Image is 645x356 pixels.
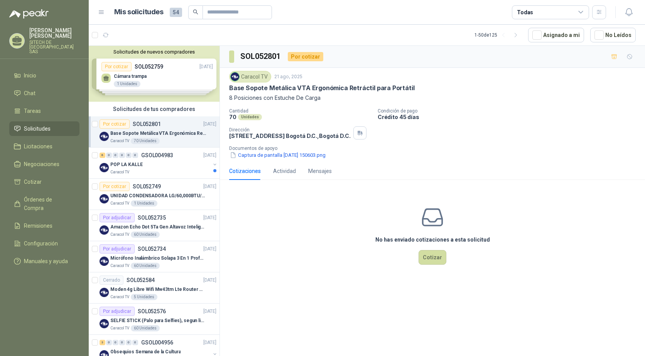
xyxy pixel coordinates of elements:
button: No Leídos [590,28,636,42]
p: [STREET_ADDRESS] Bogotá D.C. , Bogotá D.C. [229,133,350,139]
p: SOL052584 [127,277,155,283]
p: [DATE] [203,152,216,159]
p: [DATE] [203,339,216,346]
h1: Mis solicitudes [114,7,164,18]
div: 0 [126,340,132,345]
a: Remisiones [9,218,79,233]
p: 70 [229,114,236,120]
div: 0 [119,340,125,345]
img: Logo peakr [9,9,49,18]
p: Moden 4g Libre Wifi Mw43tm Lte Router Móvil Internet 5ghz [110,286,206,293]
img: Company Logo [231,72,239,81]
a: Por cotizarSOL052749[DATE] Company LogoUNIDAD CONDENSADORA LG/60,000BTU/220V/R410A: ICaracol TV1 ... [89,179,220,210]
a: Por adjudicarSOL052576[DATE] Company LogoSELFIE STICK (Palo para Selfies), segun link adjuntoCara... [89,304,220,335]
div: 3 [100,340,105,345]
img: Company Logo [100,163,109,172]
p: Obsequios Semana de la Cultura [110,348,181,356]
div: 0 [106,340,112,345]
a: Por cotizarSOL052801[DATE] Company LogoBase Sopote Metálica VTA Ergonómica Retráctil para Portáti... [89,116,220,148]
p: Condición de pago [378,108,642,114]
span: Solicitudes [24,124,51,133]
div: 0 [132,153,138,158]
div: Solicitudes de tus compradores [89,102,220,116]
p: Caracol TV [110,232,129,238]
div: 1 Unidades [131,200,157,207]
a: Inicio [9,68,79,83]
a: Licitaciones [9,139,79,154]
div: Mensajes [308,167,332,175]
div: 60 Unidades [131,232,160,238]
img: Company Logo [100,225,109,235]
p: [DATE] [203,245,216,253]
img: Company Logo [100,132,109,141]
p: 8 Posiciones con Estuche De Carga [229,94,636,102]
span: Órdenes de Compra [24,195,72,212]
p: Amazon Echo Dot 5Ta Gen Altavoz Inteligente Alexa Azul [110,223,206,231]
div: Por cotizar [100,182,130,191]
p: Caracol TV [110,263,129,269]
div: Unidades [238,114,262,120]
a: Por adjudicarSOL052734[DATE] Company LogoMicrófono Inalámbrico Solapa 3 En 1 Profesional F11-2 X2... [89,241,220,272]
div: Caracol TV [229,71,271,82]
p: Caracol TV [110,200,129,207]
p: Micrófono Inalámbrico Solapa 3 En 1 Profesional F11-2 X2 [110,255,206,262]
p: SOL052749 [133,184,161,189]
a: Por adjudicarSOL052735[DATE] Company LogoAmazon Echo Dot 5Ta Gen Altavoz Inteligente Alexa AzulCa... [89,210,220,241]
a: Manuales y ayuda [9,254,79,269]
p: SOL052735 [138,215,166,220]
div: 0 [113,340,118,345]
a: Configuración [9,236,79,251]
span: Cotizar [24,178,42,186]
button: Cotizar [419,250,446,265]
a: Cotizar [9,175,79,189]
div: Por adjudicar [100,307,135,316]
p: SITECH DE [GEOGRAPHIC_DATA] SAS [29,40,79,54]
div: Por adjudicar [100,244,135,254]
button: Captura de pantalla [DATE] 150603.png [229,151,326,159]
a: Solicitudes [9,121,79,136]
p: [DATE] [203,214,216,222]
span: 54 [170,8,182,17]
div: Solicitudes de nuevos compradoresPor cotizarSOL052759[DATE] Cámara trampa1 UnidadesPor cotizarSOL... [89,46,220,102]
div: 0 [119,153,125,158]
p: [DATE] [203,121,216,128]
div: 0 [113,153,118,158]
p: Caracol TV [110,294,129,300]
button: Asignado a mi [528,28,584,42]
p: SELFIE STICK (Palo para Selfies), segun link adjunto [110,317,206,324]
a: Tareas [9,104,79,118]
p: Documentos de apoyo [229,146,642,151]
h3: No has enviado cotizaciones a esta solicitud [375,235,490,244]
p: Caracol TV [110,138,129,144]
p: 21 ago, 2025 [274,73,302,81]
a: Negociaciones [9,157,79,171]
p: Crédito 45 días [378,114,642,120]
button: Solicitudes de nuevos compradores [92,49,216,55]
div: 1 - 50 de 125 [474,29,522,41]
span: Remisiones [24,222,52,230]
div: 60 Unidades [131,325,160,331]
div: Actividad [273,167,296,175]
p: [DATE] [203,308,216,315]
div: Por adjudicar [100,213,135,222]
span: Configuración [24,239,58,248]
p: POP LA KALLE [110,161,143,168]
div: Por cotizar [100,119,130,129]
div: 6 [100,153,105,158]
div: Por cotizar [288,52,323,61]
p: GSOL004956 [141,340,173,345]
p: Cantidad [229,108,371,114]
p: Caracol TV [110,325,129,331]
span: search [193,9,198,15]
span: Licitaciones [24,142,52,151]
p: Base Sopote Metálica VTA Ergonómica Retráctil para Portátil [110,130,206,137]
div: Todas [517,8,533,17]
span: Chat [24,89,35,97]
img: Company Logo [100,194,109,203]
img: Company Logo [100,288,109,297]
div: 0 [106,153,112,158]
div: Cerrado [100,275,123,285]
p: [DATE] [203,277,216,284]
img: Company Logo [100,319,109,328]
p: Dirección [229,127,350,133]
